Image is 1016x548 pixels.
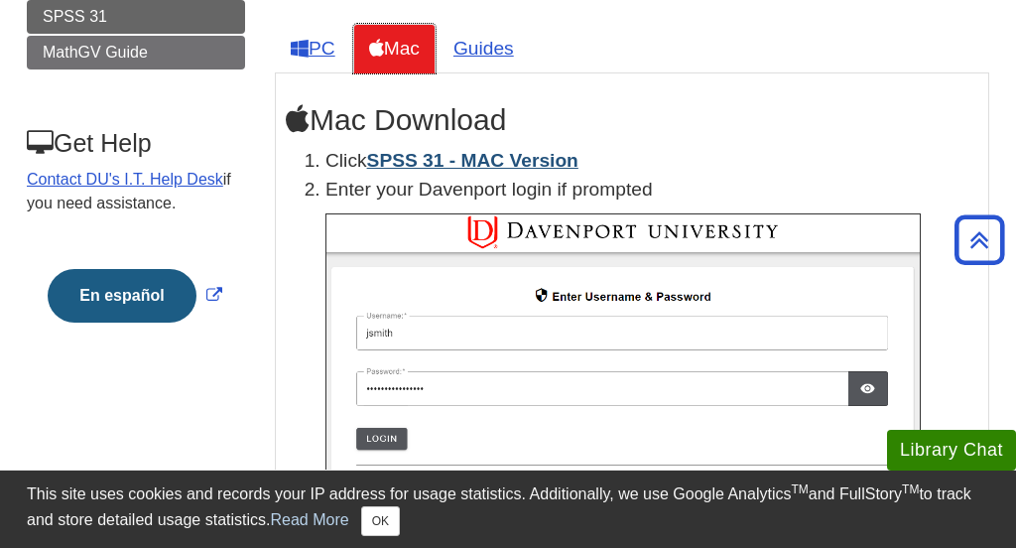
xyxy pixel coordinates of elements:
[325,147,978,176] li: Click
[791,482,808,496] sup: TM
[27,168,243,215] p: if you need assistance.
[438,24,530,72] a: Guides
[27,36,245,69] a: MathGV Guide
[270,511,348,528] a: Read More
[325,176,978,205] p: Enter your Davenport login if prompted
[367,150,578,171] a: SPSS 31 - MAC Version
[43,287,226,304] a: Link opens in new window
[43,44,148,61] span: MathGV Guide
[43,8,107,25] span: SPSS 31
[27,171,223,188] a: Contact DU's I.T. Help Desk
[902,482,919,496] sup: TM
[27,482,989,536] div: This site uses cookies and records your IP address for usage statistics. Additionally, we use Goo...
[353,24,436,72] a: Mac
[48,269,195,323] button: En español
[948,226,1011,253] a: Back to Top
[286,103,978,137] h2: Mac Download
[361,506,400,536] button: Close
[887,430,1016,471] button: Library Chat
[275,24,351,72] a: PC
[27,129,243,158] h3: Get Help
